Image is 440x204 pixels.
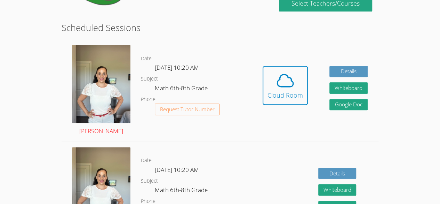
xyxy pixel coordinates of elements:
dt: Date [141,156,152,165]
dd: Math 6th-8th Grade [155,83,209,95]
img: IMG_9685.jpeg [72,45,130,123]
a: Details [318,168,357,179]
h2: Scheduled Sessions [62,21,378,34]
button: Whiteboard [329,82,368,94]
dd: Math 6th-8th Grade [155,185,209,197]
a: [PERSON_NAME] [72,45,130,136]
span: Request Tutor Number [160,107,215,112]
a: Details [329,66,368,77]
dt: Phone [141,95,155,104]
div: Cloud Room [267,90,303,100]
dt: Date [141,54,152,63]
span: [DATE] 10:20 AM [155,166,199,174]
a: Google Doc [329,99,368,111]
dt: Subject [141,75,158,83]
dt: Subject [141,177,158,186]
button: Cloud Room [263,66,308,105]
button: Whiteboard [318,184,357,196]
button: Request Tutor Number [155,104,220,115]
span: [DATE] 10:20 AM [155,63,199,71]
